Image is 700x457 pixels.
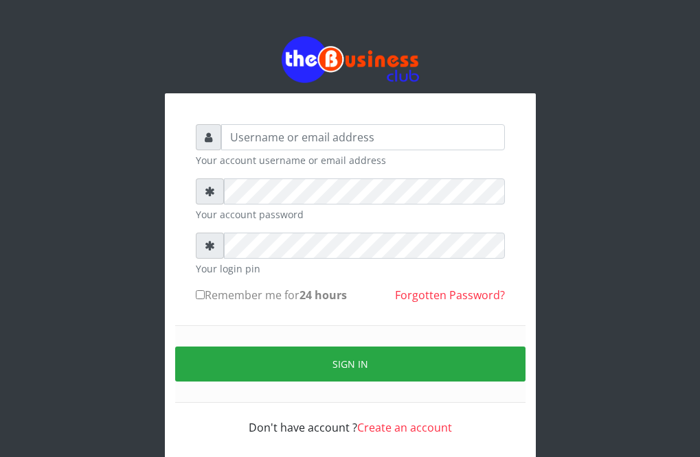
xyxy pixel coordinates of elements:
small: Your account username or email address [196,153,505,167]
input: Remember me for24 hours [196,290,205,299]
small: Your login pin [196,261,505,276]
label: Remember me for [196,287,347,303]
div: Don't have account ? [196,403,505,436]
a: Create an account [357,420,452,435]
a: Forgotten Password? [395,288,505,303]
input: Username or email address [221,124,505,150]
small: Your account password [196,207,505,222]
button: Sign in [175,347,526,382]
b: 24 hours [300,288,347,303]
